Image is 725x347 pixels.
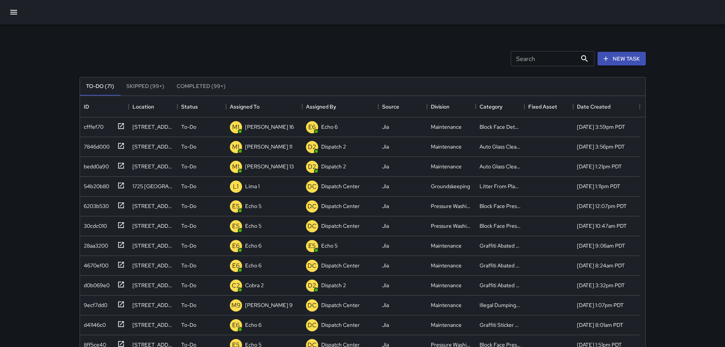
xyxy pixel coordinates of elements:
[132,222,174,230] div: 1245 Broadway
[431,262,462,269] div: Maintenance
[80,77,120,96] button: To-Do (71)
[181,163,196,170] p: To-Do
[81,278,110,289] div: d0b069e0
[431,182,470,190] div: Groundskeeping
[132,202,174,210] div: 428 13th Street
[321,321,360,329] p: Dispatch Center
[480,222,521,230] div: Block Face Pressure Washed
[431,321,462,329] div: Maintenance
[81,259,108,269] div: 4670ef00
[476,96,524,117] div: Category
[321,222,360,230] p: Dispatch Center
[181,262,196,269] p: To-Do
[181,281,196,289] p: To-Do
[308,301,317,310] p: DC
[132,96,154,117] div: Location
[431,222,472,230] div: Pressure Washing
[181,202,196,210] p: To-Do
[382,242,389,249] div: Jia
[308,123,316,132] p: E6
[308,162,316,171] p: D2
[81,219,107,230] div: 30cdc010
[382,143,389,150] div: Jia
[81,239,108,249] div: 28aa3200
[321,202,360,210] p: Dispatch Center
[232,202,240,211] p: E5
[245,182,260,190] p: Lima 1
[480,242,521,249] div: Graffiti Abated Large
[528,96,557,117] div: Fixed Asset
[170,77,232,96] button: Completed (99+)
[181,242,196,249] p: To-Do
[230,96,260,117] div: Assigned To
[181,222,196,230] p: To-Do
[132,242,174,249] div: 1728 San Pablo Avenue
[181,301,196,309] p: To-Do
[577,202,627,210] div: 8/29/2025, 12:07pm PDT
[132,182,174,190] div: 1725 Broadway
[321,143,346,150] p: Dispatch 2
[321,182,360,190] p: Dispatch Center
[431,123,462,131] div: Maintenance
[378,96,427,117] div: Source
[577,143,625,150] div: 8/29/2025, 3:56pm PDT
[81,140,110,150] div: 7846d000
[382,163,389,170] div: Jia
[245,301,293,309] p: [PERSON_NAME] 9
[431,163,462,170] div: Maintenance
[382,281,389,289] div: Jia
[480,202,521,210] div: Block Face Pressure Washed
[577,96,610,117] div: Date Created
[232,321,240,330] p: E6
[132,143,174,150] div: 2386 Valley Street
[181,123,196,131] p: To-Do
[181,321,196,329] p: To-Do
[308,182,317,191] p: DC
[132,301,174,309] div: 459 8th Street
[427,96,476,117] div: Division
[382,222,389,230] div: Jia
[177,96,226,117] div: Status
[308,281,316,290] p: D2
[308,321,317,330] p: DC
[81,120,104,131] div: cfffef70
[308,202,317,211] p: DC
[232,142,239,152] p: M1
[321,281,346,289] p: Dispatch 2
[480,321,521,329] div: Graffiti Sticker Abated Small
[181,96,198,117] div: Status
[132,262,174,269] div: 1900 Telegraph Avenue
[226,96,302,117] div: Assigned To
[431,202,472,210] div: Pressure Washing
[132,321,174,329] div: 377 15th Street
[308,222,317,231] p: DC
[598,52,646,66] button: New Task
[480,262,521,269] div: Graffiti Abated Large
[84,96,89,117] div: ID
[577,123,625,131] div: 8/29/2025, 3:59pm PDT
[232,281,240,290] p: C2
[308,241,316,251] p: E5
[245,143,292,150] p: [PERSON_NAME] 11
[577,321,623,329] div: 8/28/2025, 8:01am PDT
[129,96,177,117] div: Location
[382,182,389,190] div: Jia
[81,160,109,170] div: bedd0a90
[382,123,389,131] div: Jia
[480,163,521,170] div: Auto Glass Cleaned Up
[480,143,521,150] div: Auto Glass Cleaned Up
[245,163,294,170] p: [PERSON_NAME] 13
[524,96,573,117] div: Fixed Asset
[181,143,196,150] p: To-Do
[577,242,625,249] div: 8/29/2025, 9:06am PDT
[81,199,109,210] div: 6203b530
[232,261,240,270] p: E6
[245,262,261,269] p: Echo 6
[382,321,389,329] div: Jia
[382,301,389,309] div: Jia
[480,96,502,117] div: Category
[233,182,239,191] p: L1
[231,301,241,310] p: M9
[577,262,625,269] div: 8/29/2025, 8:24am PDT
[577,163,622,170] div: 8/29/2025, 1:21pm PDT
